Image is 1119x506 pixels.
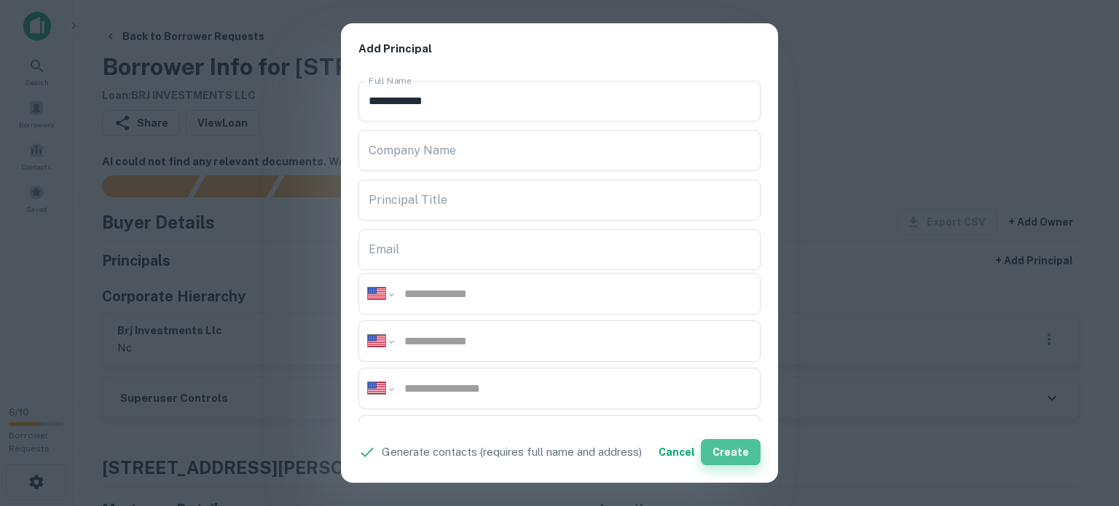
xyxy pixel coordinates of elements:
label: Full Name [369,74,412,87]
p: Generate contacts (requires full name and address) [382,443,642,461]
iframe: Chat Widget [1046,390,1119,459]
h2: Add Principal [341,23,778,75]
button: Cancel [653,439,701,465]
button: Create [701,439,761,465]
